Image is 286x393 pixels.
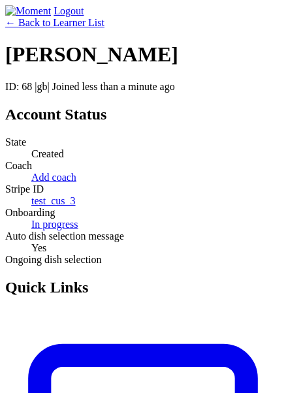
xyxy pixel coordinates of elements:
[5,136,281,148] dt: State
[31,195,76,206] a: test_cus_3
[31,172,76,183] a: Add coach
[5,106,281,123] h2: Account Status
[5,81,281,93] p: ID: 68 | | Joined less than a minute ago
[5,42,281,67] h1: [PERSON_NAME]
[37,81,48,92] span: gb
[5,254,281,266] dt: Ongoing dish selection
[5,230,281,242] dt: Auto dish selection message
[31,219,78,230] a: In progress
[5,17,104,28] a: ← Back to Learner List
[5,5,51,17] img: Moment
[5,160,281,172] dt: Coach
[5,207,281,219] dt: Onboarding
[31,242,46,253] span: Yes
[5,279,281,296] h2: Quick Links
[54,5,84,16] a: Logout
[5,183,281,195] dt: Stripe ID
[31,148,64,159] span: Created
